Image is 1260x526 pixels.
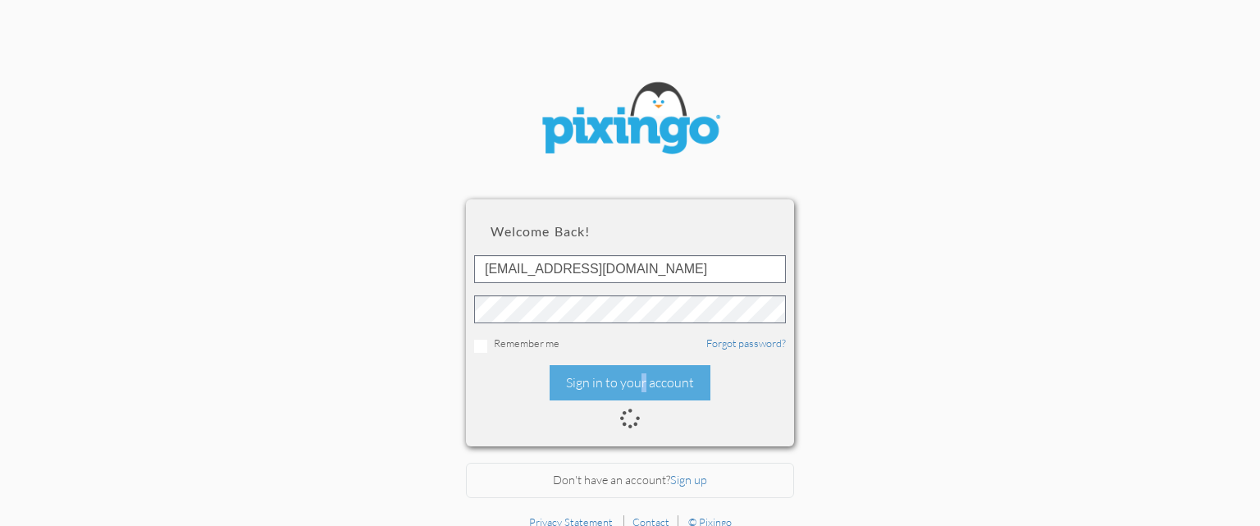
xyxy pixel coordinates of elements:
a: Forgot password? [706,336,786,350]
h2: Welcome back! [491,224,769,239]
div: Don't have an account? [466,463,794,498]
input: ID or Email [474,255,786,283]
div: Sign in to your account [550,365,710,400]
a: Sign up [670,473,707,487]
div: Remember me [474,336,786,353]
img: pixingo logo [532,74,728,167]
